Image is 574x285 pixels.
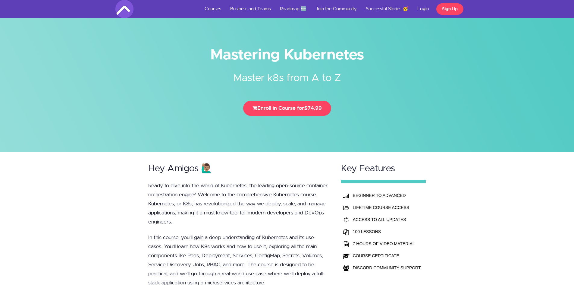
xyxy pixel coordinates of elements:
[304,106,322,111] span: $74.99
[243,101,331,116] button: Enroll in Course for$74.99
[148,181,330,226] p: Ready to dive into the world of Kubernetes, the leading open-source container orchestration engin...
[436,3,463,15] a: Sign Up
[341,164,426,174] h2: Key Features
[351,262,422,274] td: DISCORD COMMUNITY SUPPORT
[148,164,330,174] h2: Hey Amigos 🙋🏽‍♂️
[351,214,422,226] td: ACCESS TO ALL UPDATES
[351,250,422,262] td: COURSE CERTIFICATE
[174,62,400,86] h2: Master k8s from A to Z
[351,201,422,214] td: LIFETIME COURSE ACCESS
[351,189,422,201] th: BEGINNER TO ADVANCED
[351,226,422,238] td: 100 LESSONS
[115,48,459,62] h1: Mastering Kubernetes
[351,238,422,250] td: 7 HOURS OF VIDEO MATERIAL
